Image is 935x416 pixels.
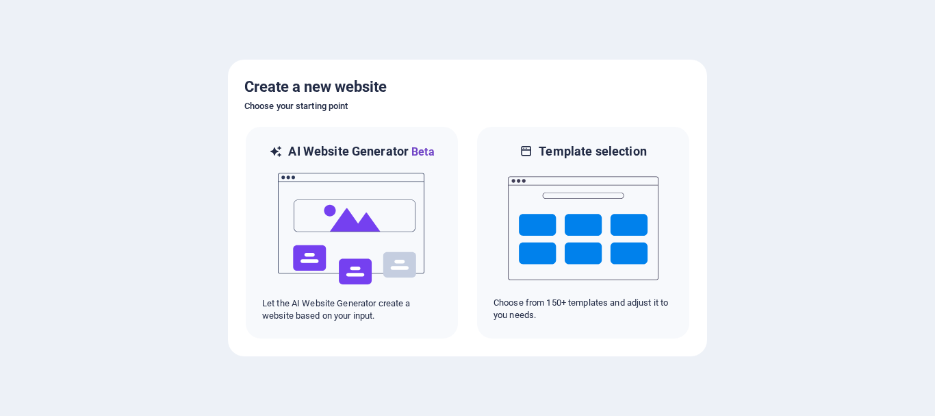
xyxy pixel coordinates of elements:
[244,98,691,114] h6: Choose your starting point
[277,160,427,297] img: ai
[409,145,435,158] span: Beta
[494,297,673,321] p: Choose from 150+ templates and adjust it to you needs.
[262,297,441,322] p: Let the AI Website Generator create a website based on your input.
[476,125,691,340] div: Template selectionChoose from 150+ templates and adjust it to you needs.
[288,143,434,160] h6: AI Website Generator
[244,76,691,98] h5: Create a new website
[244,125,459,340] div: AI Website GeneratorBetaaiLet the AI Website Generator create a website based on your input.
[539,143,646,160] h6: Template selection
